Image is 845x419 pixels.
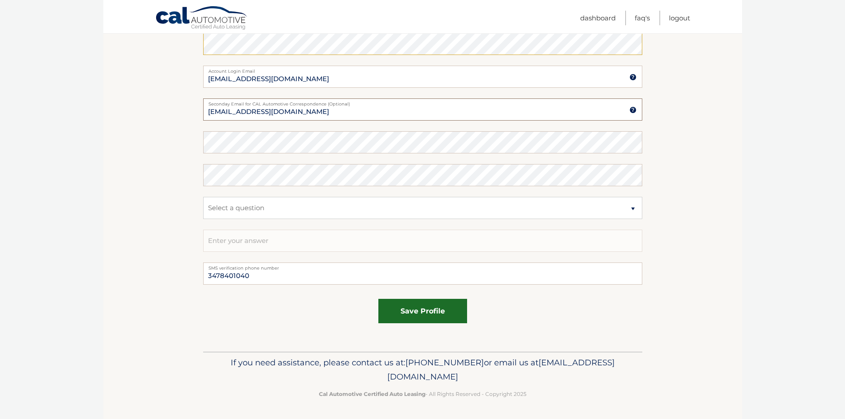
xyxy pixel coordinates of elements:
span: [EMAIL_ADDRESS][DOMAIN_NAME] [387,357,615,382]
input: Enter your answer [203,230,642,252]
p: - All Rights Reserved - Copyright 2025 [209,389,637,399]
input: Seconday Email for CAL Automotive Correspondence (Optional) [203,98,642,121]
label: Seconday Email for CAL Automotive Correspondence (Optional) [203,98,642,106]
strong: Cal Automotive Certified Auto Leasing [319,391,425,397]
img: tooltip.svg [629,106,637,114]
button: save profile [378,299,467,323]
input: Telephone number for SMS login verification [203,262,642,285]
span: [PHONE_NUMBER] [405,357,484,368]
input: Account Login Email [203,66,642,88]
a: Cal Automotive [155,6,248,31]
label: Account Login Email [203,66,642,73]
a: Logout [669,11,690,25]
img: tooltip.svg [629,74,637,81]
a: Dashboard [580,11,616,25]
p: If you need assistance, please contact us at: or email us at [209,356,637,384]
label: SMS verification phone number [203,262,642,270]
a: FAQ's [635,11,650,25]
